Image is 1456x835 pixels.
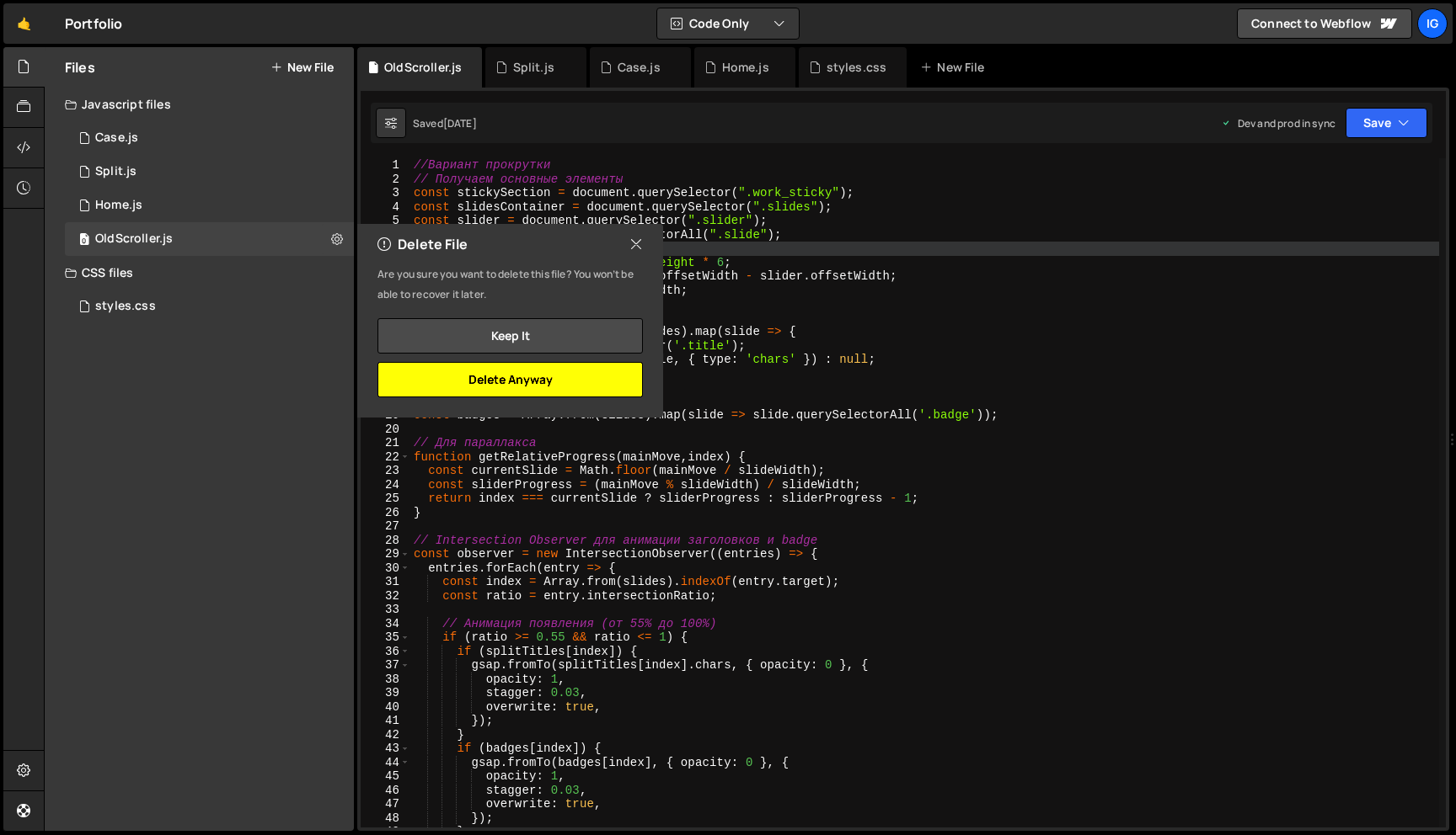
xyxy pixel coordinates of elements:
[361,173,410,187] div: 2
[361,464,410,478] div: 23
[65,222,354,256] div: 14577/44646.js
[361,561,410,576] div: 30
[361,603,410,617] div: 33
[361,589,410,604] div: 32
[1237,8,1412,39] a: Connect to Webflow
[95,231,173,247] div: OldScroller.js
[65,155,354,189] div: 14577/44857.js
[361,575,410,589] div: 31
[95,164,136,179] div: Split.js
[361,769,410,784] div: 45
[361,158,410,173] div: 1
[65,58,95,77] h2: Files
[361,700,410,715] div: 40
[361,478,410,492] div: 24
[361,714,410,728] div: 41
[361,645,410,659] div: 36
[65,290,354,323] div: 14577/44352.css
[95,198,142,213] div: Home.js
[65,13,122,34] div: Portfolio
[95,299,156,314] div: styles.css
[1221,116,1336,130] div: Dev and prod in sync
[361,742,410,756] div: 43
[384,59,462,76] div: OldScroller.js
[361,728,410,742] div: 42
[361,200,410,215] div: 4
[361,186,410,200] div: 3
[1346,108,1427,138] button: Save
[3,3,45,44] a: 🤙
[722,59,769,76] div: Home.js
[413,116,477,130] div: Saved
[361,784,410,798] div: 46
[657,8,799,39] button: Code Only
[361,617,410,631] div: 34
[377,362,643,397] button: Delete Anyway
[361,630,410,645] div: 35
[618,59,661,76] div: Case.js
[95,130,138,146] div: Case.js
[361,450,410,465] div: 22
[1417,8,1448,39] a: Ig
[270,61,334,74] button: New File
[513,59,554,76] div: Split.js
[361,811,410,826] div: 48
[377,264,643,305] p: Are you sure you want to delete this file? You won’t be able to recover it later.
[361,506,410,520] div: 26
[361,214,410,228] div: 5
[361,492,410,506] div: 25
[361,756,410,770] div: 44
[920,59,991,76] div: New File
[361,658,410,673] div: 37
[361,423,410,437] div: 20
[361,673,410,687] div: 38
[361,797,410,811] div: 47
[79,234,89,247] span: 0
[65,121,354,155] div: 14577/37696.js
[377,235,468,253] h2: Delete File
[361,547,410,561] div: 29
[45,256,354,290] div: CSS files
[443,116,477,130] div: [DATE]
[361,534,410,548] div: 28
[65,189,354,222] div: 14577/44747.js
[377,318,643,354] button: Keep it
[361,436,410,450] div: 21
[827,59,887,76] div: styles.css
[361,686,410,700] div: 39
[45,88,354,121] div: Javascript files
[361,519,410,534] div: 27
